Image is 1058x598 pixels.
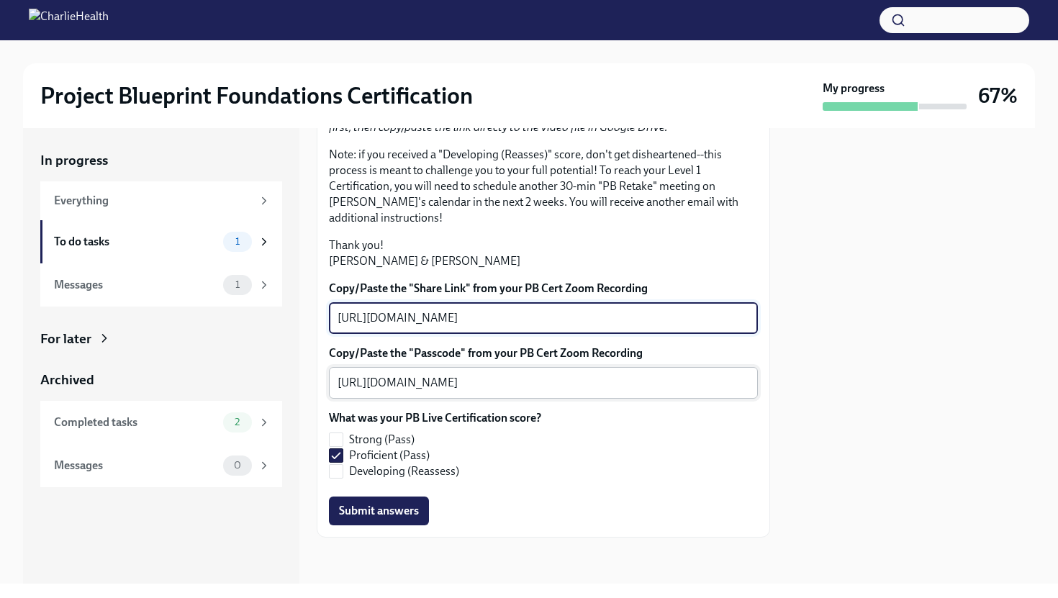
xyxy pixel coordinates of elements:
[29,9,109,32] img: CharlieHealth
[40,444,282,487] a: Messages0
[338,374,749,391] textarea: [URL][DOMAIN_NAME]
[349,432,415,448] span: Strong (Pass)
[329,237,758,269] p: Thank you! [PERSON_NAME] & [PERSON_NAME]
[227,236,248,247] span: 1
[329,497,429,525] button: Submit answers
[349,448,430,463] span: Proficient (Pass)
[40,330,91,348] div: For later
[329,345,758,361] label: Copy/Paste the "Passcode" from your PB Cert Zoom Recording
[40,181,282,220] a: Everything
[226,417,248,427] span: 2
[329,410,541,426] label: What was your PB Live Certification score?
[349,463,459,479] span: Developing (Reassess)
[225,460,250,471] span: 0
[329,281,758,296] label: Copy/Paste the "Share Link" from your PB Cert Zoom Recording
[40,330,282,348] a: For later
[40,401,282,444] a: Completed tasks2
[40,220,282,263] a: To do tasks1
[54,458,217,474] div: Messages
[54,193,252,209] div: Everything
[54,277,217,293] div: Messages
[823,81,885,96] strong: My progress
[54,234,217,250] div: To do tasks
[978,83,1018,109] h3: 67%
[40,263,282,307] a: Messages1
[329,147,758,226] p: Note: if you received a "Developing (Reasses)" score, don't get disheartened--this process is mea...
[338,309,749,327] textarea: [URL][DOMAIN_NAME]
[54,414,217,430] div: Completed tasks
[339,504,419,518] span: Submit answers
[227,279,248,290] span: 1
[40,81,473,110] h2: Project Blueprint Foundations Certification
[40,151,282,170] a: In progress
[40,371,282,389] a: Archived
